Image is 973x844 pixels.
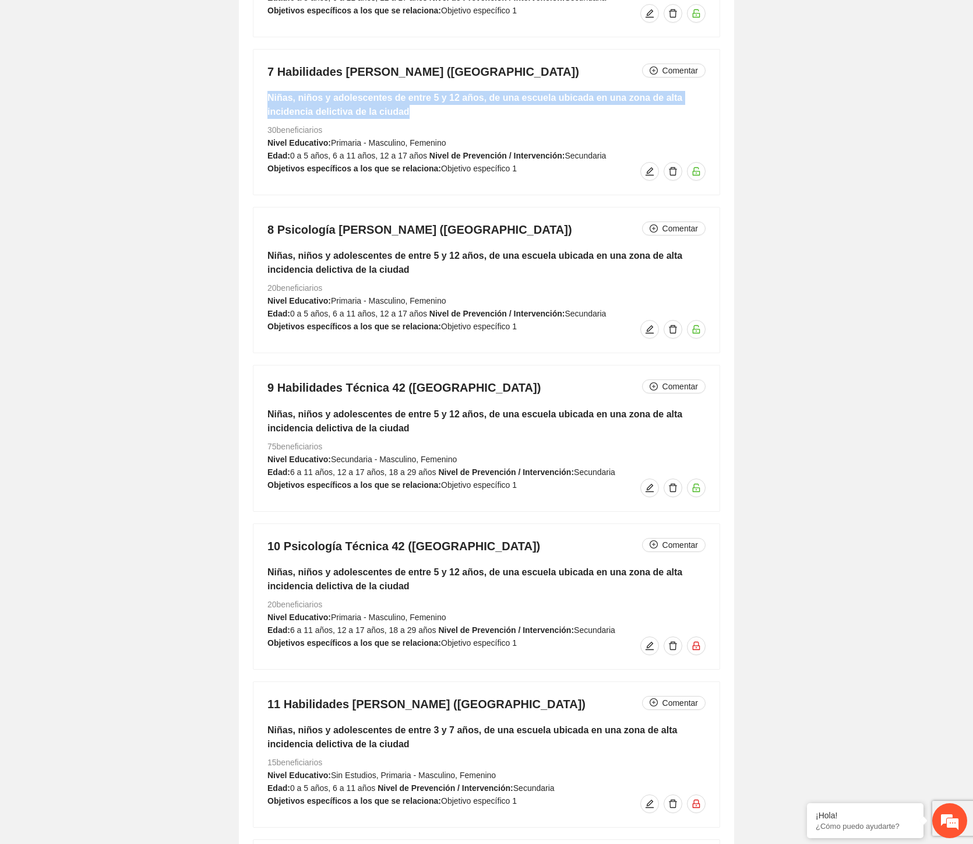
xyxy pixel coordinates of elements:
[640,162,659,181] button: edit
[650,224,658,234] span: plus-circle
[441,322,517,331] span: Objetivo específico 1
[429,151,565,160] strong: Nivel de Prevención / Intervención:
[688,641,705,650] span: lock
[574,467,615,477] span: Secundaria
[331,613,446,622] span: Primaria - Masculino, Femenino
[641,167,658,176] span: edit
[290,151,427,160] span: 0 a 5 años, 6 a 11 años, 12 a 17 años
[664,325,682,334] span: delete
[688,325,705,334] span: unlock
[641,641,658,650] span: edit
[650,382,658,392] span: plus-circle
[662,697,698,709] span: Comentar
[641,325,658,334] span: edit
[688,167,705,176] span: unlock
[650,698,658,708] span: plus-circle
[267,407,706,435] h5: Niñas, niños y adolescentes de entre 5 y 12 años, de una escuela ubicada en una zona de alta inci...
[267,638,441,648] strong: Objetivos específicos a los que se relaciona:
[664,641,682,650] span: delete
[687,4,706,23] button: unlock
[267,249,706,277] h5: Niñas, niños y adolescentes de entre 5 y 12 años, de una escuela ubicada en una zona de alta inci...
[687,636,706,655] button: lock
[290,309,427,318] span: 0 a 5 años, 6 a 11 años, 12 a 17 años
[662,64,698,77] span: Comentar
[267,151,290,160] strong: Edad:
[267,600,322,609] span: 20 beneficiarios
[267,6,441,15] strong: Objetivos específicos a los que se relaciona:
[664,9,682,18] span: delete
[662,222,698,235] span: Comentar
[642,696,706,710] button: plus-circleComentar
[687,162,706,181] button: unlock
[688,9,705,18] span: unlock
[816,822,915,831] p: ¿Cómo puedo ayudarte?
[267,613,331,622] strong: Nivel Educativo:
[267,125,322,135] span: 30 beneficiarios
[650,540,658,550] span: plus-circle
[641,799,658,808] span: edit
[267,379,706,396] h4: 9 Habilidades Técnica 42 ([GEOGRAPHIC_DATA])
[641,483,658,493] span: edit
[662,539,698,551] span: Comentar
[267,91,706,119] h5: Niñas, niños y adolescentes de entre 5 y 12 años, de una escuela ubicada en una zona de alta inci...
[642,538,706,552] button: plus-circleComentar
[267,565,706,593] h5: Niñas, niños y adolescentes de entre 5 y 12 años, de una escuela ubicada en una zona de alta inci...
[441,796,517,806] span: Objetivo específico 1
[664,636,682,655] button: delete
[687,320,706,339] button: unlock
[331,296,446,305] span: Primaria - Masculino, Femenino
[664,167,682,176] span: delete
[438,467,574,477] strong: Nivel de Prevención / Intervención:
[331,771,496,780] span: Sin Estudios, Primaria - Masculino, Femenino
[267,296,331,305] strong: Nivel Educativo:
[640,320,659,339] button: edit
[640,4,659,23] button: edit
[664,483,682,493] span: delete
[267,696,706,712] h4: 11 Habilidades [PERSON_NAME] ([GEOGRAPHIC_DATA])
[267,723,706,751] h5: Niñas, niños y adolescentes de entre 3 y 7 años, de una escuela ubicada en una zona de alta incid...
[267,480,441,490] strong: Objetivos específicos a los que se relaciona:
[664,162,682,181] button: delete
[662,380,698,393] span: Comentar
[664,799,682,808] span: delete
[664,794,682,813] button: delete
[687,479,706,497] button: unlock
[438,625,574,635] strong: Nivel de Prevención / Intervención:
[688,799,705,808] span: lock
[267,771,331,780] strong: Nivel Educativo:
[565,309,607,318] span: Secundaria
[687,794,706,813] button: lock
[664,479,682,497] button: delete
[640,794,659,813] button: edit
[650,66,658,76] span: plus-circle
[290,625,436,635] span: 6 a 11 años, 12 a 17 años, 18 a 29 años
[441,480,517,490] span: Objetivo específico 1
[664,4,682,23] button: delete
[290,783,375,793] span: 0 a 5 años, 6 a 11 años
[267,758,322,767] span: 15 beneficiarios
[267,322,441,331] strong: Objetivos específicos a los que se relaciona:
[267,283,322,293] span: 20 beneficiarios
[429,309,565,318] strong: Nivel de Prevención / Intervención:
[640,479,659,497] button: edit
[267,538,706,554] h4: 10 Psicología Técnica 42 ([GEOGRAPHIC_DATA])
[267,796,441,806] strong: Objetivos específicos a los que se relaciona:
[574,625,615,635] span: Secundaria
[642,221,706,235] button: plus-circleComentar
[816,811,915,820] div: ¡Hola!
[441,6,517,15] span: Objetivo específico 1
[267,783,290,793] strong: Edad:
[565,151,607,160] span: Secundaria
[61,59,196,75] div: Chatee con nosotros ahora
[441,638,517,648] span: Objetivo específico 1
[267,467,290,477] strong: Edad:
[267,625,290,635] strong: Edad:
[378,783,513,793] strong: Nivel de Prevención / Intervención:
[642,379,706,393] button: plus-circleComentar
[267,138,331,147] strong: Nivel Educativo:
[688,483,705,493] span: unlock
[267,309,290,318] strong: Edad:
[331,138,446,147] span: Primaria - Masculino, Femenino
[191,6,219,34] div: Minimizar ventana de chat en vivo
[513,783,555,793] span: Secundaria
